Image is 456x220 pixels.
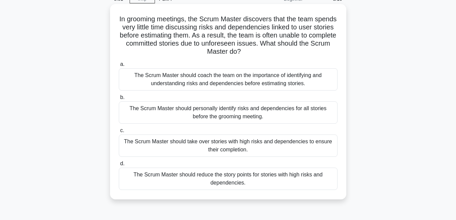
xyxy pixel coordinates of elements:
[120,61,125,67] span: a.
[119,68,338,91] div: The Scrum Master should coach the team on the importance of identifying and understanding risks a...
[119,168,338,190] div: The Scrum Master should reduce the story points for stories with high risks and dependencies.
[120,94,125,100] span: b.
[118,15,338,56] h5: In grooming meetings, the Scrum Master discovers that the team spends very little time discussing...
[119,135,338,157] div: The Scrum Master should take over stories with high risks and dependencies to ensure their comple...
[120,161,125,166] span: d.
[119,101,338,124] div: The Scrum Master should personally identify risks and dependencies for all stories before the gro...
[120,127,124,133] span: c.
